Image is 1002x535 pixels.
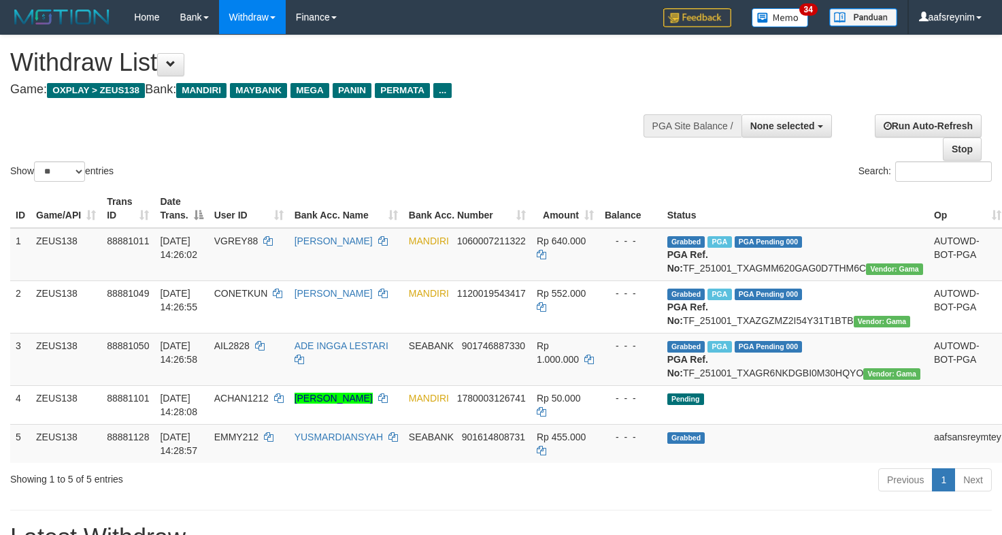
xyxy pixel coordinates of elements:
[662,280,929,333] td: TF_251001_TXAZGZMZ2I54Y31T1BTB
[735,341,803,353] span: PGA Pending
[829,8,897,27] img: panduan.png
[752,8,809,27] img: Button%20Memo.svg
[10,83,654,97] h4: Game: Bank:
[295,236,373,246] a: [PERSON_NAME]
[10,228,31,281] td: 1
[209,189,289,228] th: User ID: activate to sort column ascending
[599,189,662,228] th: Balance
[605,430,656,444] div: - - -
[858,161,992,182] label: Search:
[462,432,525,442] span: Copy 901614808731 to clipboard
[875,114,982,137] a: Run Auto-Refresh
[214,288,268,299] span: CONETKUN
[107,288,149,299] span: 88881049
[10,189,31,228] th: ID
[662,189,929,228] th: Status
[741,114,832,137] button: None selected
[409,340,454,351] span: SEABANK
[409,432,454,442] span: SEABANK
[409,393,449,404] span: MANDIRI
[403,189,531,228] th: Bank Acc. Number: activate to sort column ascending
[10,161,114,182] label: Show entries
[854,316,911,327] span: Vendor URL: https://trx31.1velocity.biz
[537,236,586,246] span: Rp 640.000
[667,393,704,405] span: Pending
[31,333,101,385] td: ZEUS138
[707,236,731,248] span: Marked by aafsolysreylen
[735,289,803,300] span: PGA Pending
[10,333,31,385] td: 3
[295,340,388,351] a: ADE INGGA LESTARI
[954,468,992,491] a: Next
[605,287,656,300] div: - - -
[375,83,430,98] span: PERMATA
[214,393,269,404] span: ACHAN1212
[462,340,525,351] span: Copy 901746887330 to clipboard
[667,432,705,444] span: Grabbed
[605,339,656,353] div: - - -
[943,137,982,161] a: Stop
[932,468,955,491] a: 1
[866,263,923,275] span: Vendor URL: https://trx31.1velocity.biz
[10,424,31,463] td: 5
[101,189,154,228] th: Trans ID: activate to sort column ascending
[154,189,208,228] th: Date Trans.: activate to sort column descending
[457,288,526,299] span: Copy 1120019543417 to clipboard
[107,236,149,246] span: 88881011
[333,83,371,98] span: PANIN
[10,49,654,76] h1: Withdraw List
[214,236,258,246] span: VGREY88
[214,432,258,442] span: EMMY212
[160,340,197,365] span: [DATE] 14:26:58
[662,333,929,385] td: TF_251001_TXAGR6NKDGBI0M30HQYO
[47,83,145,98] span: OXPLAY > ZEUS138
[295,288,373,299] a: [PERSON_NAME]
[409,236,449,246] span: MANDIRI
[160,432,197,456] span: [DATE] 14:28:57
[667,341,705,353] span: Grabbed
[667,302,708,326] b: PGA Ref. No:
[230,83,287,98] span: MAYBANK
[107,393,149,404] span: 88881101
[31,280,101,333] td: ZEUS138
[667,289,705,300] span: Grabbed
[895,161,992,182] input: Search:
[433,83,452,98] span: ...
[707,341,731,353] span: Marked by aafanarl
[537,393,581,404] span: Rp 50.000
[457,393,526,404] span: Copy 1780003126741 to clipboard
[31,189,101,228] th: Game/API: activate to sort column ascending
[707,289,731,300] span: Marked by aafsolysreylen
[289,189,403,228] th: Bank Acc. Name: activate to sort column ascending
[10,7,114,27] img: MOTION_logo.png
[667,354,708,378] b: PGA Ref. No:
[863,368,920,380] span: Vendor URL: https://trx31.1velocity.biz
[605,391,656,405] div: - - -
[531,189,599,228] th: Amount: activate to sort column ascending
[31,228,101,281] td: ZEUS138
[107,340,149,351] span: 88881050
[160,288,197,312] span: [DATE] 14:26:55
[295,432,383,442] a: YUSMARDIANSYAH
[735,236,803,248] span: PGA Pending
[537,340,579,365] span: Rp 1.000.000
[214,340,250,351] span: AIL2828
[176,83,227,98] span: MANDIRI
[799,3,818,16] span: 34
[750,120,815,131] span: None selected
[10,385,31,424] td: 4
[31,385,101,424] td: ZEUS138
[160,236,197,260] span: [DATE] 14:26:02
[107,432,149,442] span: 88881128
[667,236,705,248] span: Grabbed
[667,249,708,274] b: PGA Ref. No:
[878,468,933,491] a: Previous
[605,234,656,248] div: - - -
[537,432,586,442] span: Rp 455.000
[290,83,329,98] span: MEGA
[10,467,407,486] div: Showing 1 to 5 of 5 entries
[31,424,101,463] td: ZEUS138
[409,288,449,299] span: MANDIRI
[644,114,741,137] div: PGA Site Balance /
[160,393,197,417] span: [DATE] 14:28:08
